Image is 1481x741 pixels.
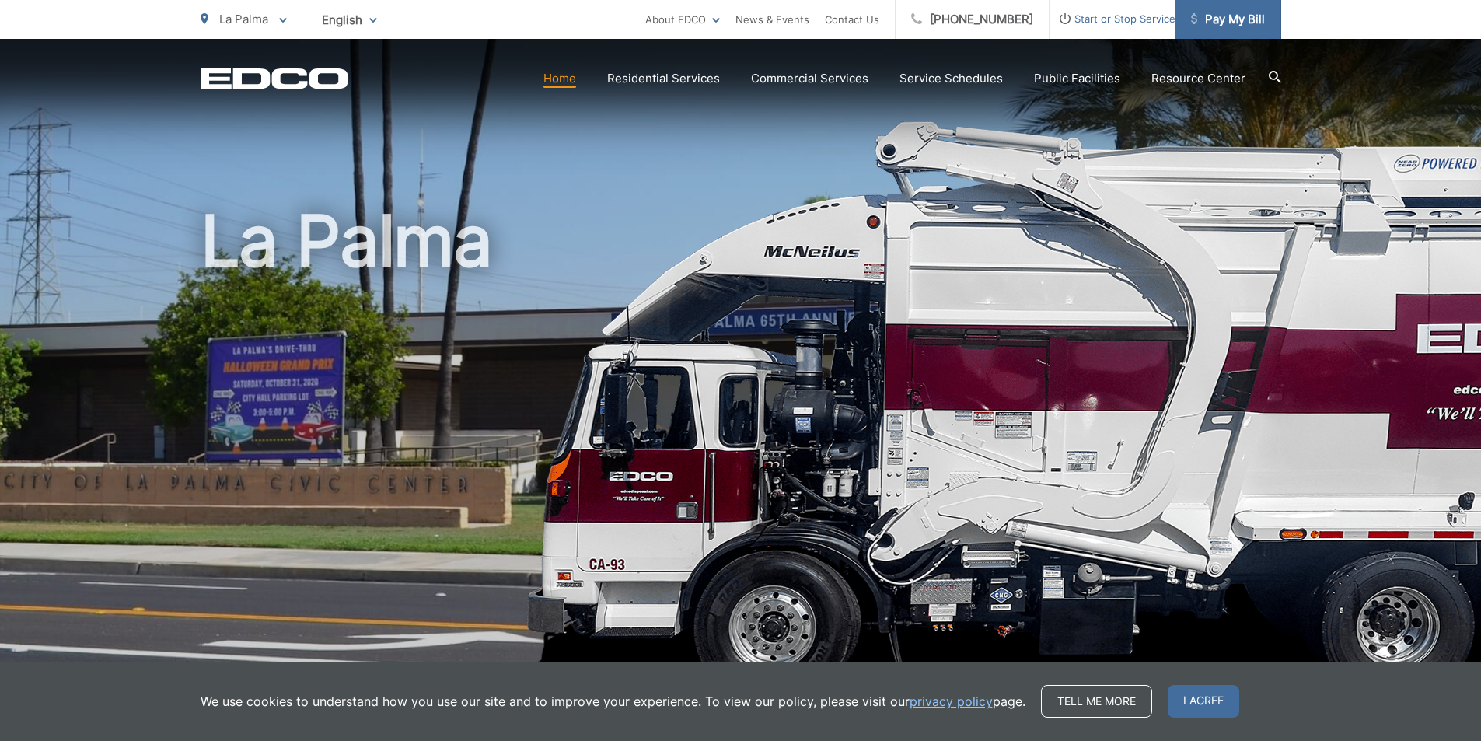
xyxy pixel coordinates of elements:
a: Resource Center [1151,69,1245,88]
a: Service Schedules [899,69,1003,88]
a: News & Events [735,10,809,29]
a: Residential Services [607,69,720,88]
span: Pay My Bill [1191,10,1265,29]
p: We use cookies to understand how you use our site and to improve your experience. To view our pol... [201,692,1025,711]
a: EDCD logo. Return to the homepage. [201,68,348,89]
span: La Palma [219,12,268,26]
a: privacy policy [910,692,993,711]
a: Commercial Services [751,69,868,88]
span: I agree [1168,685,1239,718]
a: Contact Us [825,10,879,29]
a: Tell me more [1041,685,1152,718]
a: Public Facilities [1034,69,1120,88]
a: Home [543,69,576,88]
span: English [310,6,389,33]
h1: La Palma [201,202,1281,694]
a: About EDCO [645,10,720,29]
